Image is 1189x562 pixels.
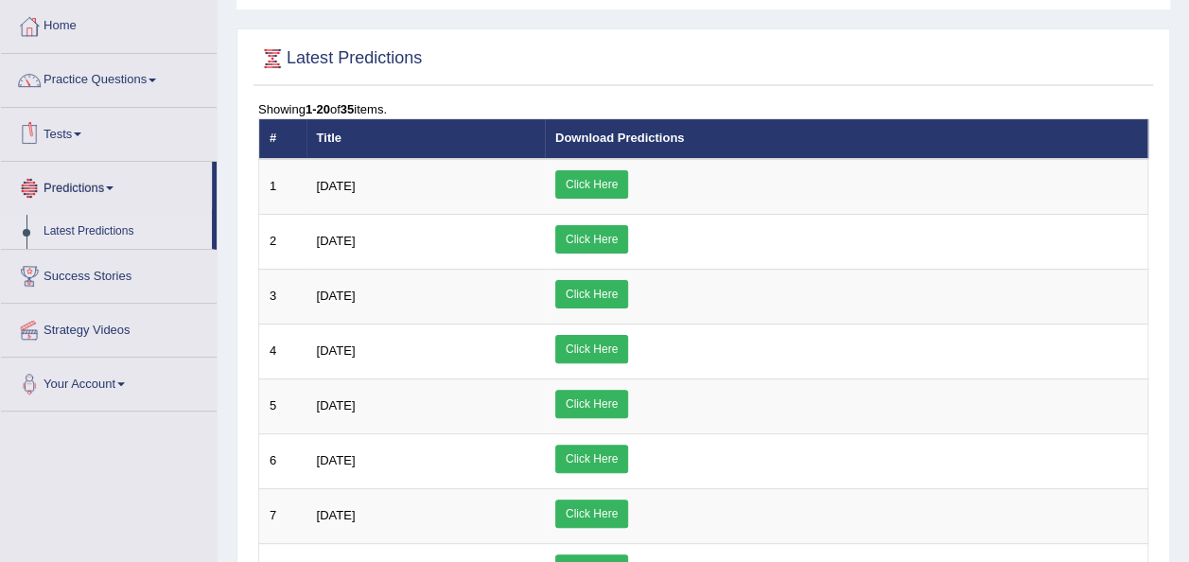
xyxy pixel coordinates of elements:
b: 1-20 [306,102,330,116]
td: 3 [259,269,306,324]
span: [DATE] [317,179,356,193]
a: Success Stories [1,250,217,297]
a: Predictions [1,162,212,209]
a: Click Here [555,225,628,254]
th: Download Predictions [545,119,1148,159]
a: Your Account [1,358,217,405]
a: Click Here [555,390,628,418]
span: [DATE] [317,289,356,303]
td: 2 [259,214,306,269]
a: Click Here [555,280,628,308]
a: Practice Questions [1,54,217,101]
a: Click Here [555,335,628,363]
span: [DATE] [317,508,356,522]
a: Tests [1,108,217,155]
td: 6 [259,433,306,488]
a: Latest Predictions [35,215,212,249]
span: [DATE] [317,398,356,413]
span: [DATE] [317,343,356,358]
td: 5 [259,378,306,433]
a: Click Here [555,500,628,528]
a: Click Here [555,445,628,473]
span: [DATE] [317,234,356,248]
td: 7 [259,488,306,543]
th: Title [306,119,545,159]
td: 1 [259,159,306,215]
h2: Latest Predictions [258,44,422,73]
a: Click Here [555,170,628,199]
th: # [259,119,306,159]
div: Showing of items. [258,100,1148,118]
span: [DATE] [317,453,356,467]
td: 4 [259,324,306,378]
b: 35 [341,102,354,116]
a: Strategy Videos [1,304,217,351]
